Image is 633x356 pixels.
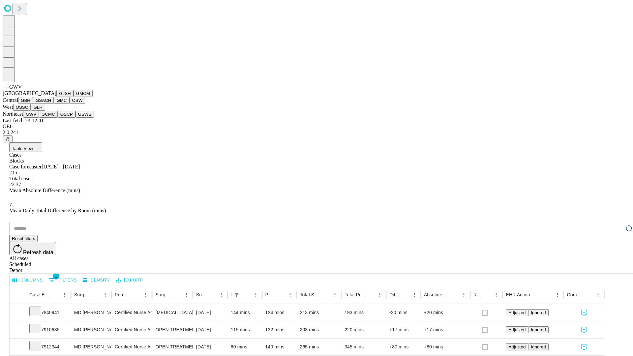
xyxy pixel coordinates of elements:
[23,250,53,255] span: Refresh data
[196,304,224,321] div: [DATE]
[74,90,93,97] button: GMCM
[207,290,217,299] button: Sort
[231,321,259,338] div: 115 mins
[265,304,293,321] div: 124 mins
[345,339,383,355] div: 345 mins
[9,142,42,152] button: Table View
[300,304,338,321] div: 213 mins
[60,290,69,299] button: Menu
[528,326,548,333] button: Ignored
[74,321,108,338] div: MD [PERSON_NAME]
[9,235,38,242] button: Reset filters
[366,290,375,299] button: Sort
[424,339,467,355] div: +80 mins
[56,90,74,97] button: GJSH
[13,341,23,353] button: Expand
[13,324,23,336] button: Expand
[3,124,630,130] div: GEI
[33,97,54,104] button: GSACH
[3,90,56,96] span: [GEOGRAPHIC_DATA]
[12,236,35,241] span: Reset filters
[450,290,459,299] button: Sort
[81,275,112,285] button: Density
[232,290,241,299] button: Show filters
[29,339,68,355] div: 7912344
[58,111,75,118] button: OSCP
[424,292,449,297] div: Absolute Difference
[114,275,144,285] button: Export
[265,292,276,297] div: Predicted In Room Duration
[101,290,110,299] button: Menu
[217,290,226,299] button: Menu
[115,304,149,321] div: Certified Nurse Anesthetist
[330,290,340,299] button: Menu
[3,104,13,110] span: West
[389,304,417,321] div: -20 mins
[9,170,17,175] span: 215
[482,290,492,299] button: Sort
[424,304,467,321] div: +20 mins
[182,290,191,299] button: Menu
[70,97,85,104] button: OSW
[506,343,528,350] button: Adjusted
[115,321,149,338] div: Certified Nurse Anesthetist
[9,208,106,213] span: Mean Daily Total Difference by Room (mins)
[531,290,540,299] button: Sort
[232,290,241,299] div: 1 active filter
[155,339,189,355] div: OPEN TREATMENT POST RING FRACTURE
[424,321,467,338] div: +17 mins
[265,339,293,355] div: 140 mins
[3,130,630,135] div: 2.0.241
[11,275,45,285] button: Select columns
[286,290,295,299] button: Menu
[531,310,546,315] span: Ignored
[5,136,10,141] span: @
[155,304,189,321] div: [MEDICAL_DATA] ANKLE
[531,344,546,349] span: Ignored
[23,111,39,118] button: GWV
[459,290,468,299] button: Menu
[196,339,224,355] div: [DATE]
[276,290,286,299] button: Sort
[375,290,384,299] button: Menu
[155,321,189,338] div: OPEN TREATMENT [MEDICAL_DATA]
[155,292,172,297] div: Surgery Name
[593,290,603,299] button: Menu
[389,339,417,355] div: +80 mins
[29,321,68,338] div: 7910635
[242,290,251,299] button: Sort
[584,290,593,299] button: Sort
[173,290,182,299] button: Sort
[132,290,141,299] button: Sort
[300,321,338,338] div: 203 mins
[473,292,482,297] div: Resolved in EHR
[251,290,260,299] button: Menu
[9,202,12,207] span: 7
[196,292,207,297] div: Surgery Date
[53,273,59,280] span: 1
[300,292,320,297] div: Total Scheduled Duration
[531,327,546,332] span: Ignored
[389,292,400,297] div: Difference
[231,339,259,355] div: 60 mins
[3,111,23,117] span: Northeast
[506,292,530,297] div: EHR Action
[74,304,108,321] div: MD [PERSON_NAME]
[47,275,78,285] button: Show filters
[196,321,224,338] div: [DATE]
[567,292,584,297] div: Comments
[115,292,131,297] div: Primary Service
[9,242,56,255] button: Refresh data
[29,304,68,321] div: 7840941
[9,188,80,193] span: Mean Absolute Difference (mins)
[345,321,383,338] div: 220 mins
[31,104,45,111] button: GLH
[345,292,365,297] div: Total Predicted Duration
[13,307,23,319] button: Expand
[492,290,501,299] button: Menu
[9,182,21,187] span: 22.37
[9,84,22,90] span: GWV
[18,97,33,104] button: GBH
[3,97,18,103] span: Central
